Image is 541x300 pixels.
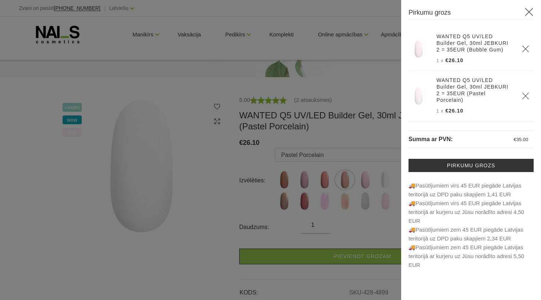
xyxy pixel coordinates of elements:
span: €26.10 [445,108,463,114]
span: 1 x [436,108,443,114]
span: €26.10 [445,57,463,63]
p: 🚚Pasūtījumiem virs 45 EUR piegāde Latvijas teritorijā uz DPD paku skapjiem 1,41 EUR 🚚Pasūtī... [409,181,534,269]
span: 35.00 [516,137,528,142]
a: Pirkumu grozs [409,159,534,172]
span: € [514,137,516,142]
a: Delete [522,92,529,100]
h3: Pirkumu grozs [409,7,534,20]
a: Delete [522,45,529,53]
span: 1 x [436,58,443,63]
a: WANTED Q5 UV/LED Builder Gel, 30ml JEBKURI 2 = 35EUR (Bubble Gum) [436,33,513,53]
a: WANTED Q5 UV/LED Builder Gel, 30ml JEBKURI 2 = 35EUR (Pastel Porcelain) [436,77,513,103]
span: Summa ar PVN: [409,136,453,142]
